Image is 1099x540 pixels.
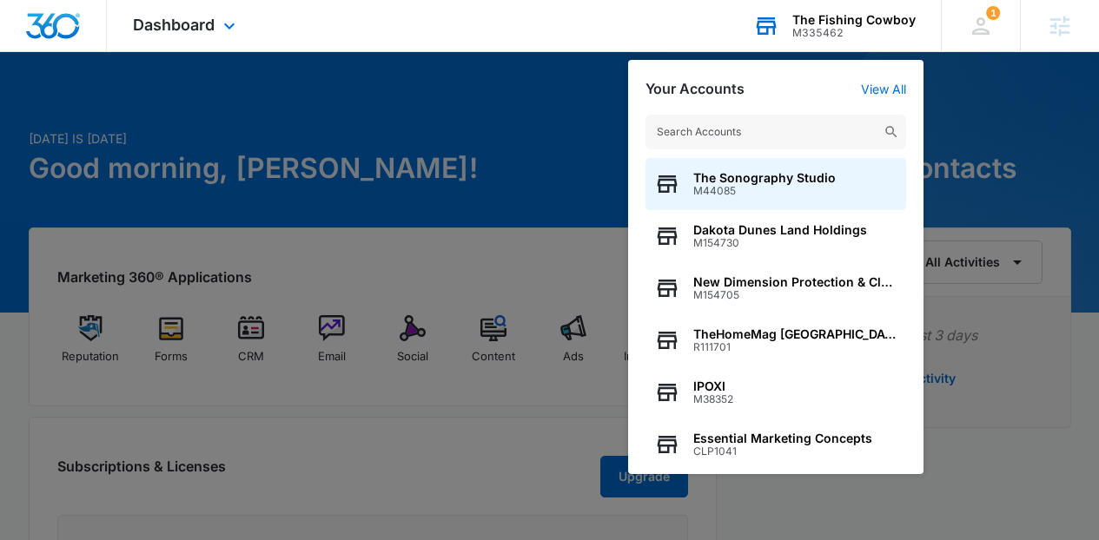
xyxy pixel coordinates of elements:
[645,262,906,314] button: New Dimension Protection & CleaningM154705
[693,327,897,341] span: TheHomeMag [GEOGRAPHIC_DATA]
[792,27,916,39] div: account id
[693,275,897,289] span: New Dimension Protection & Cleaning
[693,445,872,458] span: CLP1041
[645,366,906,418] button: IPOXIM38352
[792,13,916,27] div: account name
[645,158,906,210] button: The Sonography StudioM44085
[986,6,1000,20] span: 1
[693,289,897,301] span: M154705
[645,314,906,366] button: TheHomeMag [GEOGRAPHIC_DATA]R111701
[693,341,897,353] span: R111701
[645,210,906,262] button: Dakota Dunes Land HoldingsM154730
[693,185,836,197] span: M44085
[645,81,745,97] h2: Your Accounts
[693,237,867,249] span: M154730
[693,223,867,237] span: Dakota Dunes Land Holdings
[645,115,906,149] input: Search Accounts
[133,16,215,34] span: Dashboard
[693,393,733,405] span: M38352
[986,6,1000,20] div: notifications count
[861,82,906,96] a: View All
[645,418,906,471] button: Essential Marketing ConceptsCLP1041
[693,379,733,393] span: IPOXI
[693,171,836,185] span: The Sonography Studio
[693,431,872,445] span: Essential Marketing Concepts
